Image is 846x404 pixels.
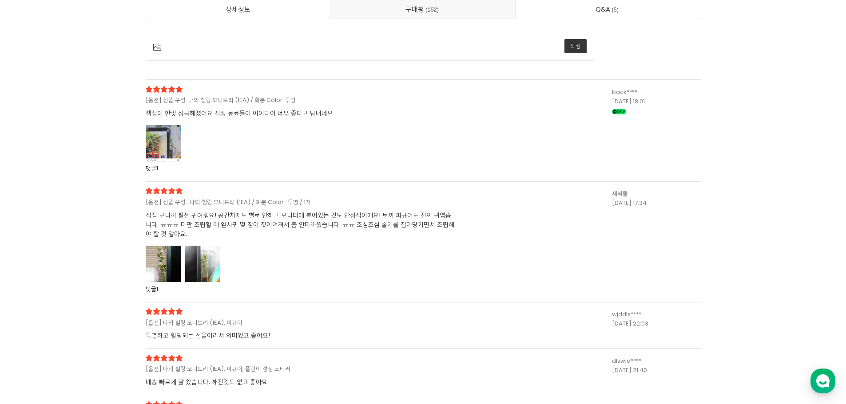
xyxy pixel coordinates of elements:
[612,109,626,115] img: npay_icon_32.png
[146,318,434,328] span: [옵션] 나의 힐링 모니트리 (1EA), 피규어
[146,285,156,293] strong: 댓글
[612,319,701,329] div: [DATE] 22:03
[612,199,701,208] div: [DATE] 17:34
[612,366,701,375] div: [DATE] 21:40
[146,198,434,207] span: [옵션] 상품 구성 : 나의 힐링 모니트리 (1EA) / 화분 Color : 투명 / 1개
[137,294,148,302] span: 설정
[146,109,333,118] span: 책상이 한껏 상큼해졌어요 직장 동료들이 아이디어 너무 좋다고 탐내네요
[612,189,701,199] div: 새벽뜰
[3,281,59,303] a: 홈
[156,285,159,293] span: 1
[610,5,620,14] span: 5
[612,97,701,106] div: [DATE] 18:01
[156,164,159,173] span: 1
[59,281,115,303] a: 대화
[424,5,440,14] span: 152
[146,377,457,387] span: 배송 빠르게 잘 왔습니다. 깨진것도 없고 좋아요.
[115,281,171,303] a: 설정
[146,164,156,173] strong: 댓글
[146,331,457,340] span: 특별하고 힐링되는 선물이라서 의미있고 좋아요!
[28,294,33,302] span: 홈
[564,39,587,53] a: 작성
[146,96,434,105] span: [옵션] 상품 구성: 나의 힐링 모니트리 (1EA) / 화분 Color: 투명
[146,211,457,239] span: 직접 보니까 훨씬 귀여워요! 공간차지도 별로 안하고 모니터에 붙어있는 것도 안정적이에요! 토끼 피규어도 진짜 귀엽습니다. ㅠㅠㅠ 다만 조립할 때 잎사귀 몇 장이 짓이겨져서 좀...
[146,365,434,374] span: [옵션] 나의 힐링 모니트리 (1EA), 피규어, 플린이 성장 스티커
[81,295,92,302] span: 대화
